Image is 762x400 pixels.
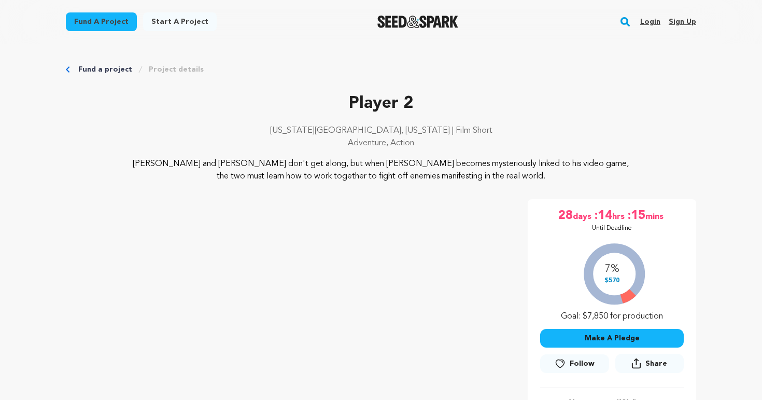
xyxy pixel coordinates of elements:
[377,16,459,28] a: Seed&Spark Homepage
[669,13,696,30] a: Sign up
[615,354,684,373] button: Share
[143,12,217,31] a: Start a project
[149,64,204,75] a: Project details
[66,137,696,149] p: Adventure, Action
[594,208,612,224] span: :14
[66,12,137,31] a: Fund a project
[66,64,696,75] div: Breadcrumb
[612,208,627,224] span: hrs
[645,358,667,369] span: Share
[66,91,696,116] p: Player 2
[558,208,573,224] span: 28
[377,16,459,28] img: Seed&Spark Logo Dark Mode
[78,64,132,75] a: Fund a project
[570,358,595,369] span: Follow
[640,13,660,30] a: Login
[540,329,684,348] button: Make A Pledge
[573,208,594,224] span: days
[627,208,645,224] span: :15
[129,158,633,183] p: [PERSON_NAME] and [PERSON_NAME] don't get along, but when [PERSON_NAME] becomes mysteriously link...
[592,224,632,232] p: Until Deadline
[615,354,684,377] span: Share
[66,125,696,137] p: [US_STATE][GEOGRAPHIC_DATA], [US_STATE] | Film Short
[645,208,666,224] span: mins
[540,354,609,373] a: Follow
